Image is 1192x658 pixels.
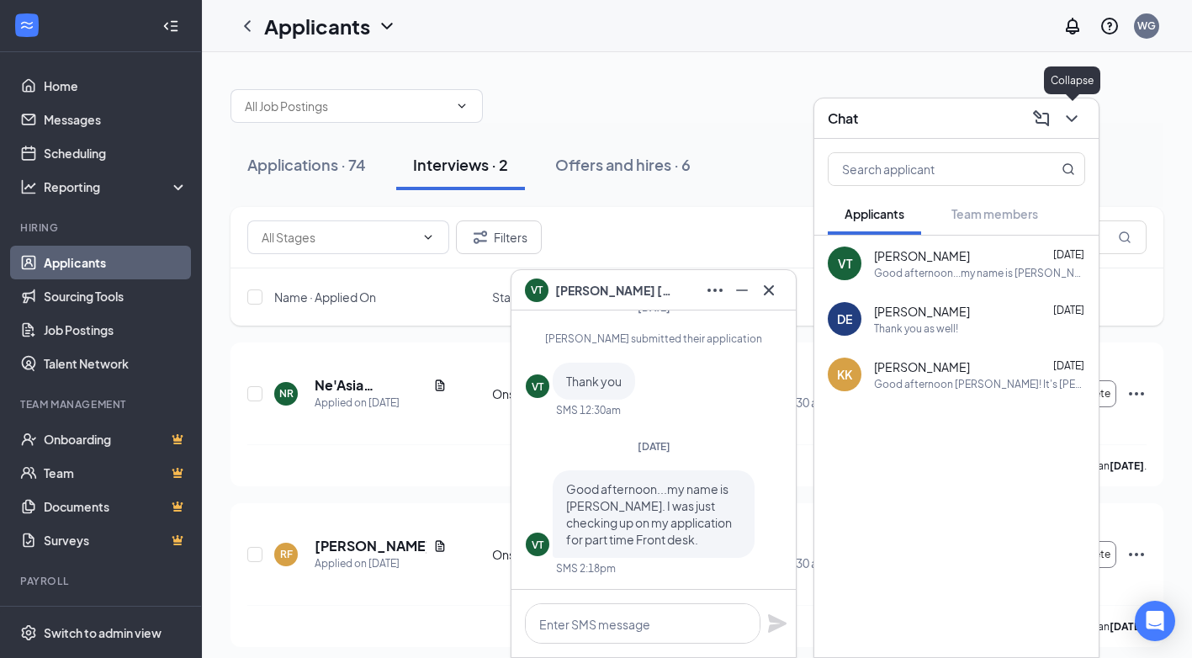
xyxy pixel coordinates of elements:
div: Applied on [DATE] [315,555,447,572]
svg: Analysis [20,178,37,195]
svg: ChevronDown [455,99,469,113]
input: All Job Postings [245,97,448,115]
span: [PERSON_NAME] [PERSON_NAME] [555,281,673,300]
input: Search applicant [829,153,1028,185]
div: VT [838,255,852,272]
button: Filter Filters [456,220,542,254]
div: Hiring [20,220,184,235]
b: [DATE] [1110,459,1144,472]
div: Payroll [20,574,184,588]
div: VT [532,538,543,552]
h1: Applicants [264,12,370,40]
button: ChevronDown [1058,105,1085,132]
a: TeamCrown [44,456,188,490]
svg: Cross [759,280,779,300]
div: Offers and hires · 6 [555,154,691,175]
h5: Ne'Asia [GEOGRAPHIC_DATA] [315,376,426,395]
div: Open Intercom Messenger [1135,601,1175,641]
a: Scheduling [44,136,188,170]
svg: Collapse [162,18,179,34]
div: [PERSON_NAME] submitted their application [526,332,781,346]
svg: Plane [767,613,787,634]
svg: WorkstreamLogo [19,17,35,34]
svg: Document [433,379,447,392]
div: Team Management [20,397,184,411]
span: [DATE] [1053,359,1084,372]
div: WG [1137,19,1156,33]
a: PayrollCrown [44,599,188,633]
a: Sourcing Tools [44,279,188,313]
svg: ChevronDown [377,16,397,36]
button: Ellipses [702,277,728,304]
span: [DATE] [1053,304,1084,316]
svg: Ellipses [1126,544,1147,565]
div: Reporting [44,178,188,195]
div: NR [279,386,294,401]
svg: Settings [20,624,37,641]
svg: QuestionInfo [1099,16,1120,36]
svg: Minimize [732,280,752,300]
div: VT [532,379,543,394]
div: Good afternoon [PERSON_NAME]! It's [PERSON_NAME]. Just texting you before I forget (again) lol. [... [874,377,1085,391]
div: KK [837,366,852,383]
svg: Ellipses [1126,384,1147,404]
svg: MagnifyingGlass [1062,162,1075,176]
div: Applications · 74 [247,154,366,175]
span: Stage [492,289,526,305]
div: Switch to admin view [44,624,162,641]
span: [DATE] [638,440,670,453]
div: SMS 12:30am [556,403,621,417]
span: Name · Applied On [274,289,376,305]
svg: ComposeMessage [1031,109,1052,129]
svg: Document [433,539,447,553]
input: All Stages [262,228,415,247]
a: SurveysCrown [44,523,188,557]
div: Onsite Interview [492,385,596,402]
div: Collapse [1044,66,1100,94]
div: Interviews · 2 [413,154,508,175]
span: [PERSON_NAME] [874,358,970,375]
span: Thank you [566,374,622,389]
svg: Notifications [1062,16,1083,36]
a: DocumentsCrown [44,490,188,523]
a: Applicants [44,246,188,279]
span: [PERSON_NAME] [874,303,970,320]
span: Good afternoon...my name is [PERSON_NAME]. I was just checking up on my application for part time... [566,481,732,547]
a: Talent Network [44,347,188,380]
a: Messages [44,103,188,136]
div: Applied on [DATE] [315,395,447,411]
span: [PERSON_NAME] [874,247,970,264]
svg: ChevronDown [421,231,435,244]
svg: Filter [470,227,490,247]
svg: ChevronDown [1062,109,1082,129]
svg: Ellipses [705,280,725,300]
svg: MagnifyingGlass [1118,231,1131,244]
span: Team members [951,206,1038,221]
b: [DATE] [1110,620,1144,633]
div: RF [280,547,293,561]
div: SMS 2:18pm [556,561,616,576]
button: Minimize [728,277,755,304]
svg: ChevronLeft [237,16,257,36]
div: Good afternoon...my name is [PERSON_NAME]. I was just checking up on my application for part time... [874,266,1085,280]
a: Job Postings [44,313,188,347]
button: ComposeMessage [1028,105,1055,132]
div: Thank you as well! [874,321,958,336]
span: [DATE] [1053,248,1084,261]
h5: [PERSON_NAME] [315,537,426,555]
div: Onsite Interview [492,546,596,563]
h3: Chat [828,109,858,128]
div: DE [837,310,852,327]
a: Home [44,69,188,103]
a: OnboardingCrown [44,422,188,456]
span: Applicants [845,206,904,221]
button: Cross [755,277,782,304]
